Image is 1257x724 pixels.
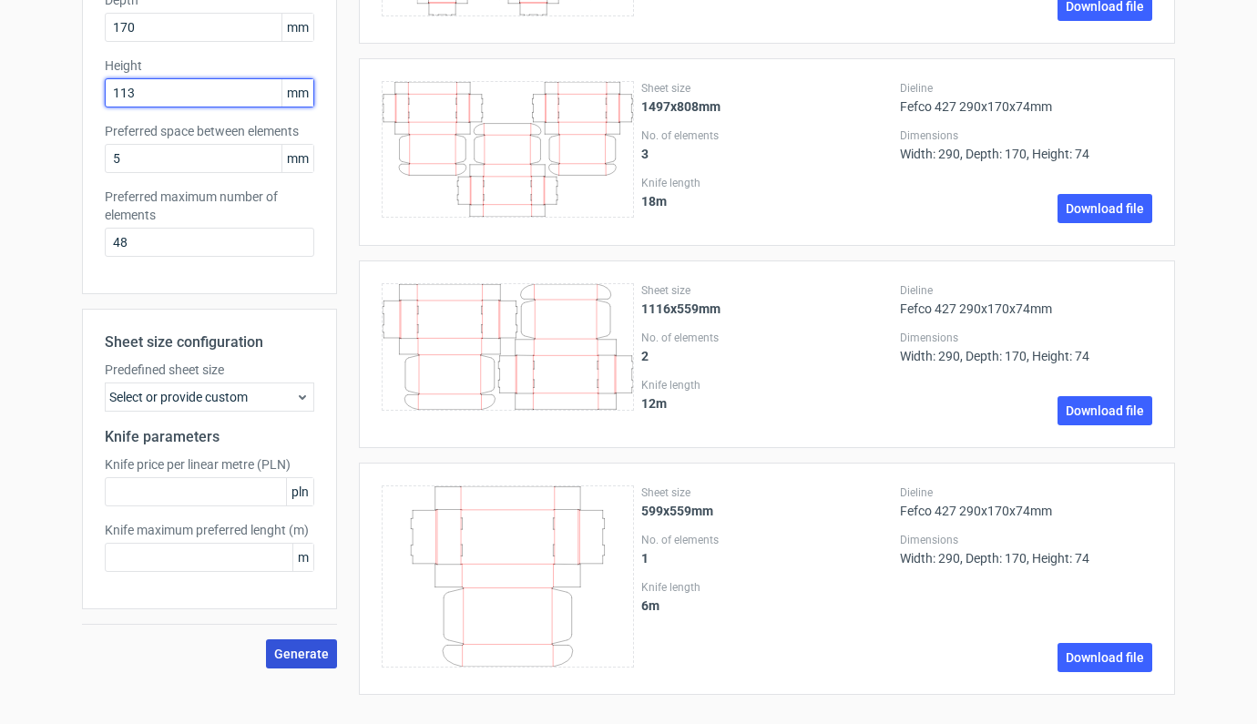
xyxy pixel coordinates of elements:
[641,378,894,393] label: Knife length
[900,81,1152,114] div: Fefco 427 290x170x74mm
[266,639,337,668] button: Generate
[641,176,894,190] label: Knife length
[641,194,667,209] strong: 18 m
[641,147,649,161] strong: 3
[281,14,313,41] span: mm
[900,331,1152,363] div: Width: 290, Depth: 170, Height: 74
[641,301,720,316] strong: 1116x559mm
[900,128,1152,143] label: Dimensions
[641,283,894,298] label: Sheet size
[105,426,314,448] h2: Knife parameters
[105,122,314,140] label: Preferred space between elements
[274,648,329,660] span: Generate
[281,79,313,107] span: mm
[641,349,649,363] strong: 2
[105,455,314,474] label: Knife price per linear metre (PLN)
[641,99,720,114] strong: 1497x808mm
[900,331,1152,345] label: Dimensions
[105,361,314,379] label: Predefined sheet size
[641,485,894,500] label: Sheet size
[641,580,894,595] label: Knife length
[105,382,314,412] div: Select or provide custom
[641,128,894,143] label: No. of elements
[641,331,894,345] label: No. of elements
[900,533,1152,566] div: Width: 290, Depth: 170, Height: 74
[105,331,314,353] h2: Sheet size configuration
[1058,194,1152,223] a: Download file
[105,188,314,224] label: Preferred maximum number of elements
[900,128,1152,161] div: Width: 290, Depth: 170, Height: 74
[641,598,659,613] strong: 6 m
[105,521,314,539] label: Knife maximum preferred lenght (m)
[900,533,1152,547] label: Dimensions
[1058,643,1152,672] a: Download file
[1058,396,1152,425] a: Download file
[900,81,1152,96] label: Dieline
[641,396,667,411] strong: 12 m
[105,56,314,75] label: Height
[900,485,1152,500] label: Dieline
[292,544,313,571] span: m
[286,478,313,505] span: pln
[641,551,649,566] strong: 1
[900,485,1152,518] div: Fefco 427 290x170x74mm
[900,283,1152,298] label: Dieline
[281,145,313,172] span: mm
[641,533,894,547] label: No. of elements
[641,504,713,518] strong: 599x559mm
[900,283,1152,316] div: Fefco 427 290x170x74mm
[641,81,894,96] label: Sheet size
